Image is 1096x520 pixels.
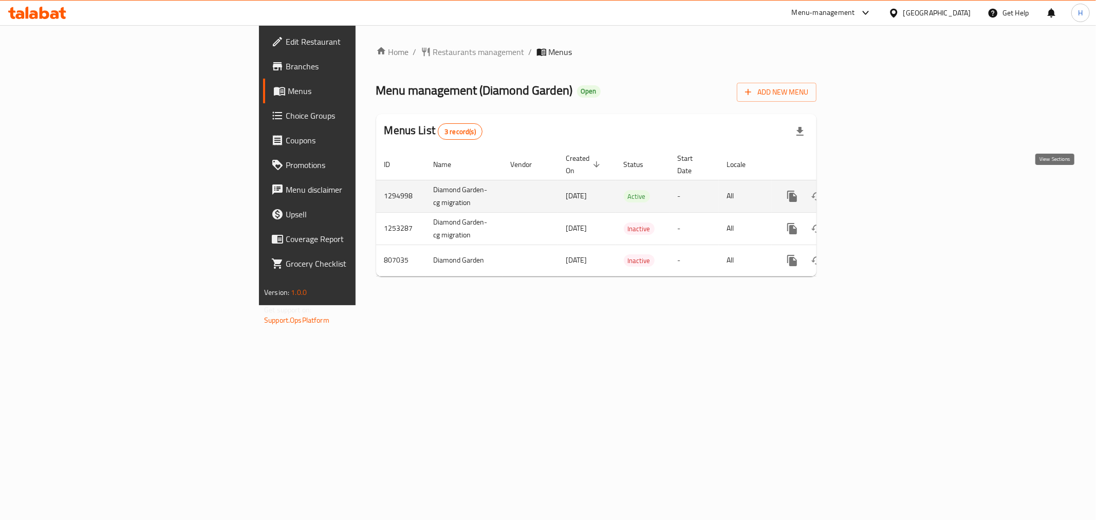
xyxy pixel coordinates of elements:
span: Restaurants management [433,46,525,58]
a: Branches [263,54,442,79]
span: Coverage Report [286,233,434,245]
li: / [529,46,532,58]
td: - [670,180,719,212]
th: Actions [772,149,887,180]
button: more [780,184,805,209]
span: [DATE] [566,253,587,267]
div: Open [577,85,601,98]
h2: Menus List [384,123,482,140]
span: Inactive [624,255,655,267]
a: Support.OpsPlatform [264,313,329,327]
span: [DATE] [566,221,587,235]
span: Menus [288,85,434,97]
span: Coupons [286,134,434,146]
div: Active [624,190,650,202]
span: Version: [264,286,289,299]
span: Vendor [511,158,546,171]
td: Diamond Garden-cg migration [425,180,503,212]
span: 1.0.0 [291,286,307,299]
button: more [780,248,805,273]
a: Choice Groups [263,103,442,128]
button: Change Status [805,248,829,273]
td: All [719,180,772,212]
span: Promotions [286,159,434,171]
span: [DATE] [566,189,587,202]
span: Active [624,191,650,202]
div: [GEOGRAPHIC_DATA] [903,7,971,18]
span: Grocery Checklist [286,257,434,270]
span: Name [434,158,465,171]
span: Created On [566,152,603,177]
a: Restaurants management [421,46,525,58]
td: Diamond Garden-cg migration [425,212,503,245]
span: Start Date [678,152,707,177]
button: Change Status [805,184,829,209]
button: Add New Menu [737,83,816,102]
button: more [780,216,805,241]
td: Diamond Garden [425,245,503,276]
span: Open [577,87,601,96]
td: - [670,245,719,276]
span: Inactive [624,223,655,235]
td: - [670,212,719,245]
span: Status [624,158,657,171]
span: Menu management ( Diamond Garden ) [376,79,573,102]
span: Add New Menu [745,86,808,99]
span: 3 record(s) [438,127,482,137]
div: Export file [788,119,812,144]
span: Get support on: [264,303,311,317]
a: Menu disclaimer [263,177,442,202]
div: Total records count [438,123,482,140]
span: Locale [727,158,759,171]
span: Choice Groups [286,109,434,122]
span: Menu disclaimer [286,183,434,196]
nav: breadcrumb [376,46,816,58]
table: enhanced table [376,149,887,276]
a: Menus [263,79,442,103]
a: Promotions [263,153,442,177]
a: Coverage Report [263,227,442,251]
span: Menus [549,46,572,58]
a: Upsell [263,202,442,227]
div: Menu-management [792,7,855,19]
a: Edit Restaurant [263,29,442,54]
span: Upsell [286,208,434,220]
a: Coupons [263,128,442,153]
button: Change Status [805,216,829,241]
span: H [1078,7,1083,18]
div: Inactive [624,254,655,267]
span: Edit Restaurant [286,35,434,48]
span: Branches [286,60,434,72]
a: Grocery Checklist [263,251,442,276]
td: All [719,245,772,276]
span: ID [384,158,404,171]
td: All [719,212,772,245]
